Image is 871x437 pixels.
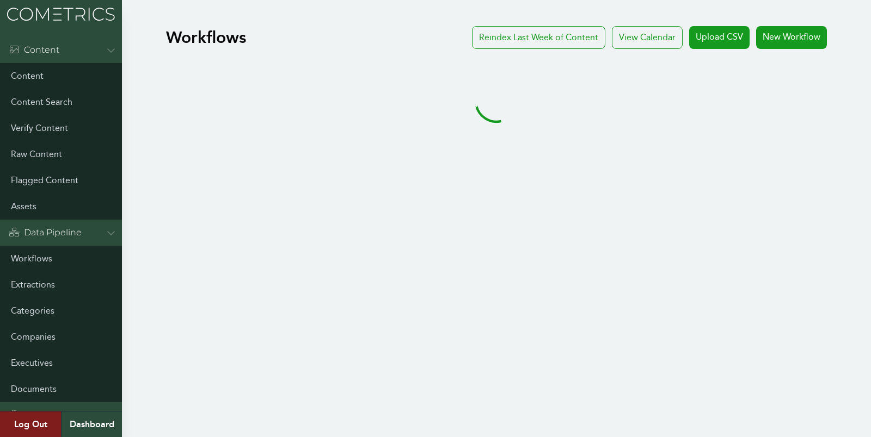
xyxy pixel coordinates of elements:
[756,26,827,49] a: New Workflow
[9,43,59,57] div: Content
[612,26,683,49] div: View Calendar
[689,26,750,49] a: Upload CSV
[61,411,122,437] a: Dashboard
[472,26,605,49] a: Reindex Last Week of Content
[166,28,246,47] h1: Workflows
[9,409,53,422] div: Admin
[9,226,82,239] div: Data Pipeline
[475,79,518,123] svg: audio-loading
